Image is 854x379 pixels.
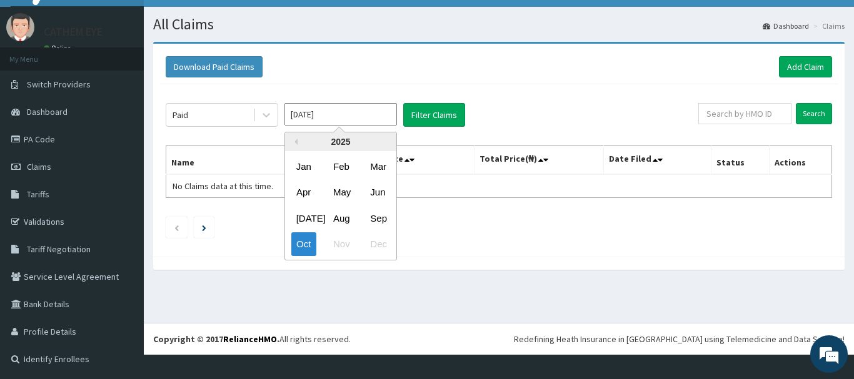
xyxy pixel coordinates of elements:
div: month 2025-10 [285,154,396,257]
footer: All rights reserved. [144,323,854,355]
input: Search by HMO ID [698,103,791,124]
div: Choose May 2025 [328,181,353,204]
div: Paid [173,109,188,121]
span: We're online! [73,111,173,237]
a: Previous page [174,222,179,233]
div: Choose October 2025 [291,233,316,256]
input: Select Month and Year [284,103,397,126]
img: d_794563401_company_1708531726252_794563401 [23,62,51,94]
textarea: Type your message and hit 'Enter' [6,249,238,293]
h1: All Claims [153,16,845,32]
img: User Image [6,13,34,41]
a: Online [44,44,74,52]
div: Choose February 2025 [328,155,353,178]
div: Choose April 2025 [291,181,316,204]
button: Previous Year [291,139,298,145]
span: Dashboard [27,106,68,117]
button: Filter Claims [403,103,465,127]
span: Switch Providers [27,79,91,90]
button: Download Paid Claims [166,56,263,77]
a: Dashboard [763,21,809,31]
a: Add Claim [779,56,832,77]
a: Next page [202,222,206,233]
div: Choose June 2025 [365,181,390,204]
span: Tariffs [27,189,49,200]
div: Chat with us now [65,70,210,86]
div: Choose August 2025 [328,207,353,230]
div: Redefining Heath Insurance in [GEOGRAPHIC_DATA] using Telemedicine and Data Science! [514,333,845,345]
strong: Copyright © 2017 . [153,333,279,345]
div: 2025 [285,132,396,151]
th: Actions [769,146,831,175]
p: CATHEM EYE [44,26,103,37]
span: Tariff Negotiation [27,244,91,255]
span: No Claims data at this time. [173,180,273,192]
th: Date Filed [604,146,711,175]
div: Choose July 2025 [291,207,316,230]
th: Status [711,146,770,175]
div: Choose September 2025 [365,207,390,230]
div: Minimize live chat window [205,6,235,36]
th: Name [166,146,334,175]
input: Search [796,103,832,124]
div: Choose January 2025 [291,155,316,178]
div: Choose March 2025 [365,155,390,178]
th: Total Price(₦) [474,146,604,175]
li: Claims [810,21,845,31]
span: Claims [27,161,51,172]
a: RelianceHMO [223,333,277,345]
